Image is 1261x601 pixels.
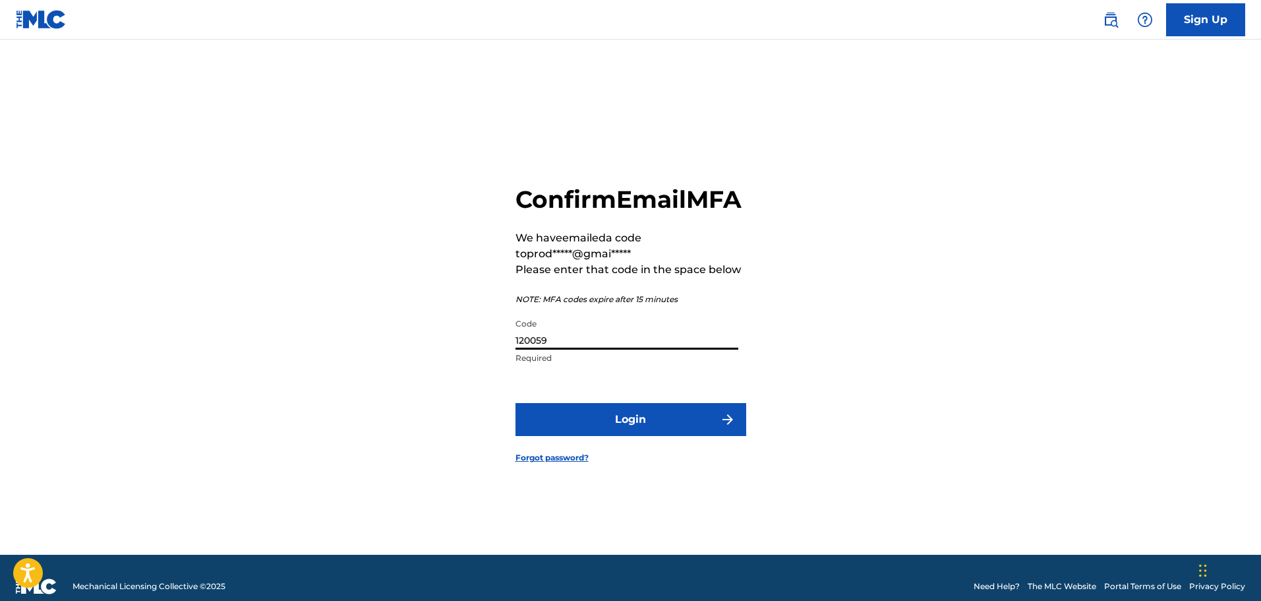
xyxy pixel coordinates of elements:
[1195,538,1261,601] iframe: Chat Widget
[1132,7,1158,33] div: Help
[515,294,746,305] p: NOTE: MFA codes expire after 15 minutes
[16,579,57,594] img: logo
[1104,581,1181,592] a: Portal Terms of Use
[515,352,738,364] p: Required
[720,412,736,427] img: f7272a7cc735f4ea7f67.svg
[1098,7,1124,33] a: Public Search
[515,452,589,464] a: Forgot password?
[515,185,746,214] h2: Confirm Email MFA
[1199,551,1207,590] div: Ziehen
[1195,538,1261,601] div: Chat-Widget
[515,403,746,436] button: Login
[73,581,225,592] span: Mechanical Licensing Collective © 2025
[515,262,746,278] p: Please enter that code in the space below
[1166,3,1245,36] a: Sign Up
[1189,581,1245,592] a: Privacy Policy
[974,581,1020,592] a: Need Help?
[1103,12,1119,28] img: search
[1137,12,1153,28] img: help
[1028,581,1096,592] a: The MLC Website
[16,10,67,29] img: MLC Logo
